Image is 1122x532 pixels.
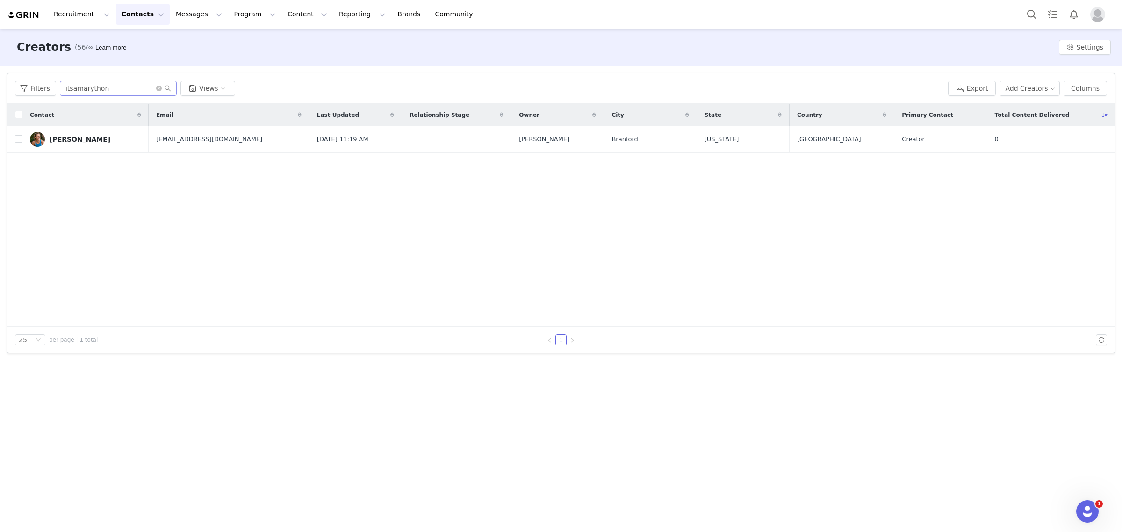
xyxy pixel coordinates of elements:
[36,337,41,344] i: icon: down
[948,81,996,96] button: Export
[48,4,115,25] button: Recruitment
[1095,500,1103,508] span: 1
[544,334,555,345] li: Previous Page
[282,4,333,25] button: Content
[569,338,575,343] i: icon: right
[902,111,953,119] span: Primary Contact
[902,135,925,144] span: Creator
[1059,40,1111,55] button: Settings
[156,135,262,144] span: [EMAIL_ADDRESS][DOMAIN_NAME]
[30,111,54,119] span: Contact
[1064,4,1084,25] button: Notifications
[317,111,359,119] span: Last Updated
[7,11,40,20] img: grin logo
[392,4,429,25] a: Brands
[1085,7,1115,22] button: Profile
[611,135,638,144] span: Branford
[156,86,162,91] i: icon: close-circle
[60,81,177,96] input: Search...
[611,111,624,119] span: City
[430,4,483,25] a: Community
[116,4,170,25] button: Contacts
[995,111,1070,119] span: Total Content Delivered
[317,135,368,144] span: [DATE] 11:19 AM
[165,85,171,92] i: icon: search
[995,135,999,144] span: 0
[1090,7,1105,22] img: placeholder-profile.jpg
[30,132,141,147] a: [PERSON_NAME]
[1043,4,1063,25] a: Tasks
[705,135,739,144] span: [US_STATE]
[75,43,96,52] span: (56/∞)
[556,335,566,345] a: 1
[1000,81,1060,96] button: Add Creators
[519,111,539,119] span: Owner
[93,43,128,52] div: Tooltip anchor
[705,111,721,119] span: State
[797,111,822,119] span: Country
[228,4,281,25] button: Program
[567,334,578,345] li: Next Page
[1021,4,1042,25] button: Search
[410,111,469,119] span: Relationship Stage
[15,81,56,96] button: Filters
[547,338,553,343] i: icon: left
[30,132,45,147] img: dac5eaf4-03b0-4096-aa75-30506c37005a--s.jpg
[156,111,173,119] span: Email
[19,335,27,345] div: 25
[1064,81,1107,96] button: Columns
[49,336,98,344] span: per page | 1 total
[50,136,110,143] div: [PERSON_NAME]
[333,4,391,25] button: Reporting
[1076,500,1099,523] iframe: Intercom live chat
[180,81,235,96] button: Views
[519,135,569,144] span: [PERSON_NAME]
[17,39,71,56] h3: Creators
[797,135,861,144] span: [GEOGRAPHIC_DATA]
[170,4,228,25] button: Messages
[555,334,567,345] li: 1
